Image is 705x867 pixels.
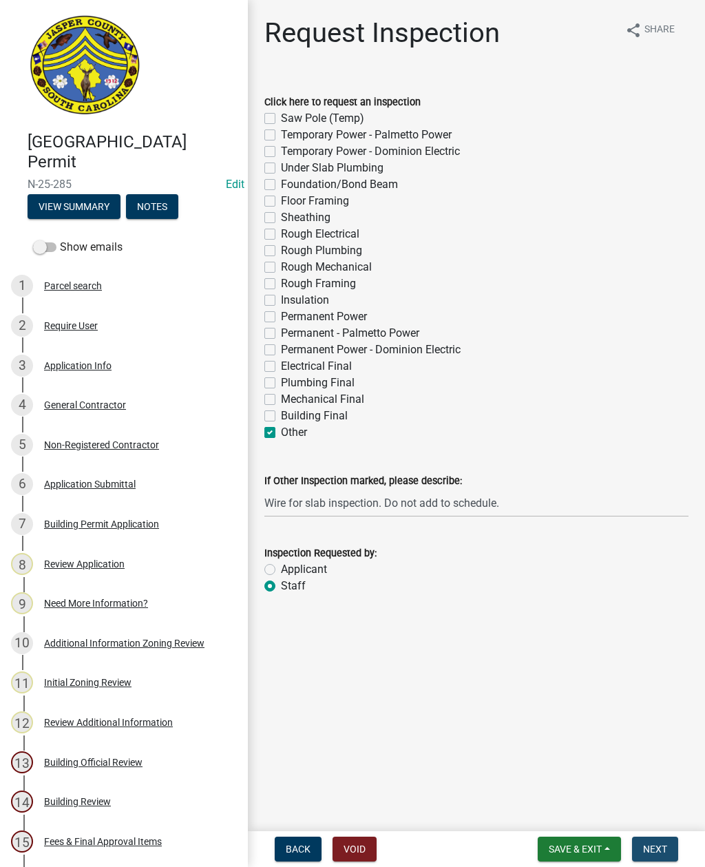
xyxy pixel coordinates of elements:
[28,202,120,213] wm-modal-confirm: Summary
[11,592,33,614] div: 9
[28,178,220,191] span: N-25-285
[11,671,33,693] div: 11
[226,178,244,191] a: Edit
[28,194,120,219] button: View Summary
[44,559,125,569] div: Review Application
[264,98,421,107] label: Click here to request an inspection
[614,17,686,43] button: shareShare
[281,259,372,275] label: Rough Mechanical
[44,837,162,846] div: Fees & Final Approval Items
[126,194,178,219] button: Notes
[44,718,173,727] div: Review Additional Information
[28,132,237,172] h4: [GEOGRAPHIC_DATA] Permit
[44,321,98,331] div: Require User
[281,424,307,441] label: Other
[126,202,178,213] wm-modal-confirm: Notes
[44,479,136,489] div: Application Submittal
[44,400,126,410] div: General Contractor
[11,473,33,495] div: 6
[44,440,159,450] div: Non-Registered Contractor
[11,434,33,456] div: 5
[44,361,112,370] div: Application Info
[264,17,500,50] h1: Request Inspection
[281,110,364,127] label: Saw Pole (Temp)
[281,391,364,408] label: Mechanical Final
[625,22,642,39] i: share
[281,242,362,259] label: Rough Plumbing
[226,178,244,191] wm-modal-confirm: Edit Application Number
[281,358,352,375] label: Electrical Final
[11,711,33,733] div: 12
[44,519,159,529] div: Building Permit Application
[333,837,377,861] button: Void
[44,758,143,767] div: Building Official Review
[11,553,33,575] div: 8
[11,632,33,654] div: 10
[281,176,398,193] label: Foundation/Bond Beam
[286,844,311,855] span: Back
[281,325,419,342] label: Permanent - Palmetto Power
[11,315,33,337] div: 2
[281,375,355,391] label: Plumbing Final
[44,598,148,608] div: Need More Information?
[11,831,33,853] div: 15
[11,751,33,773] div: 13
[632,837,678,861] button: Next
[264,549,377,558] label: Inspection Requested by:
[281,309,367,325] label: Permanent Power
[644,22,675,39] span: Share
[281,342,461,358] label: Permanent Power - Dominion Electric
[11,513,33,535] div: 7
[281,292,329,309] label: Insulation
[281,226,359,242] label: Rough Electrical
[11,791,33,813] div: 14
[11,355,33,377] div: 3
[281,561,327,578] label: Applicant
[281,578,306,594] label: Staff
[281,193,349,209] label: Floor Framing
[643,844,667,855] span: Next
[549,844,602,855] span: Save & Exit
[44,797,111,806] div: Building Review
[281,408,348,424] label: Building Final
[44,638,204,648] div: Additional Information Zoning Review
[264,477,462,486] label: If Other Inspection marked, please describe:
[281,275,356,292] label: Rough Framing
[33,239,123,255] label: Show emails
[28,14,143,118] img: Jasper County, South Carolina
[281,160,383,176] label: Under Slab Plumbing
[281,127,452,143] label: Temporary Power - Palmetto Power
[44,281,102,291] div: Parcel search
[11,394,33,416] div: 4
[281,209,330,226] label: Sheathing
[44,678,131,687] div: Initial Zoning Review
[11,275,33,297] div: 1
[275,837,322,861] button: Back
[538,837,621,861] button: Save & Exit
[281,143,460,160] label: Temporary Power - Dominion Electric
